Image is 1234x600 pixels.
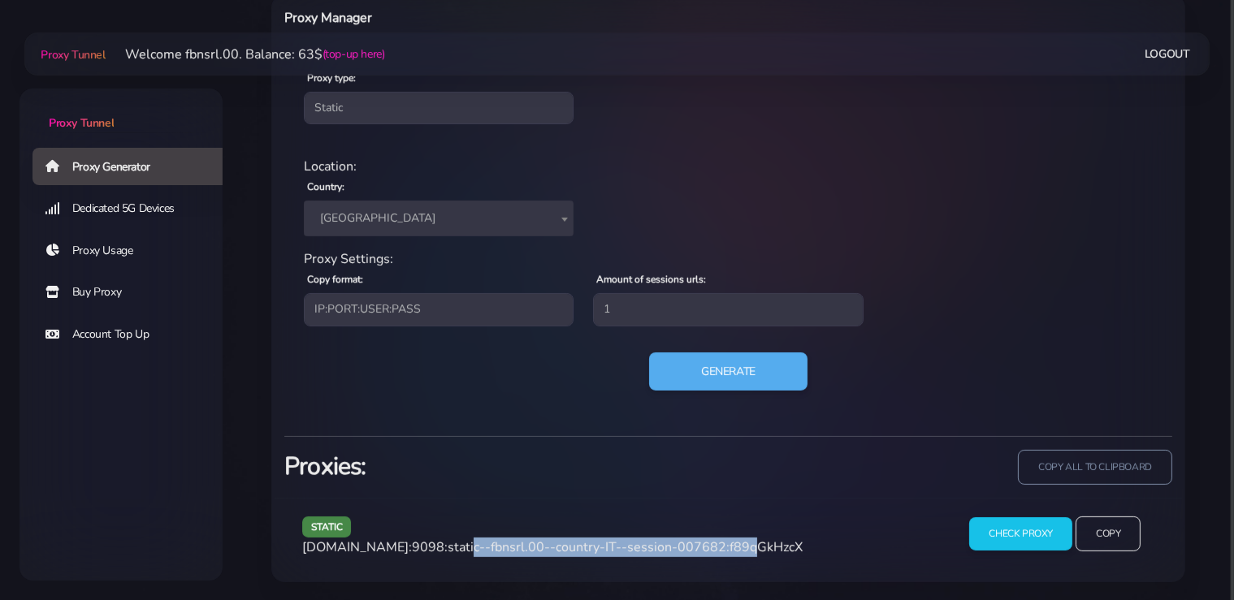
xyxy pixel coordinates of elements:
[19,88,223,132] a: Proxy Tunnel
[302,538,803,556] span: [DOMAIN_NAME]:9098:static--fbnsrl.00--country-IT--session-007682:f89qGkHzcX
[32,316,236,353] a: Account Top Up
[32,274,236,311] a: Buy Proxy
[323,45,385,63] a: (top-up here)
[106,45,385,64] li: Welcome fbnsrl.00. Balance: 63$
[994,335,1214,580] iframe: Webchat Widget
[284,7,795,28] h6: Proxy Manager
[307,179,344,194] label: Country:
[307,71,356,85] label: Proxy type:
[649,352,808,391] button: Generate
[596,272,706,287] label: Amount of sessions urls:
[294,249,1163,269] div: Proxy Settings:
[284,450,719,483] h3: Proxies:
[1145,39,1190,69] a: Logout
[302,516,352,537] span: static
[307,272,363,287] label: Copy format:
[314,207,564,230] span: Italy
[32,232,236,270] a: Proxy Usage
[32,148,236,185] a: Proxy Generator
[969,517,1072,550] input: Check Proxy
[304,201,574,236] span: Italy
[41,47,105,63] span: Proxy Tunnel
[294,157,1163,176] div: Location:
[32,190,236,227] a: Dedicated 5G Devices
[49,115,114,131] span: Proxy Tunnel
[37,41,105,67] a: Proxy Tunnel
